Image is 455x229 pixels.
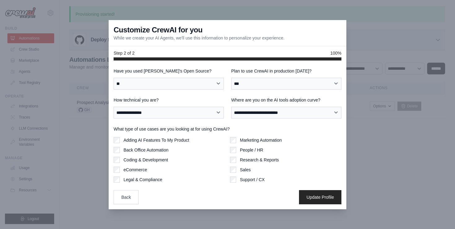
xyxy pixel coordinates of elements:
[240,177,265,183] label: Support / CX
[299,190,341,204] button: Update Profile
[114,190,139,204] button: Back
[240,147,263,153] label: People / HR
[114,50,135,56] span: Step 2 of 2
[240,157,279,163] label: Research & Reports
[114,68,224,74] label: Have you used [PERSON_NAME]'s Open Source?
[231,97,341,103] label: Where are you on the AI tools adoption curve?
[114,35,284,41] p: While we create your AI Agents, we'll use this information to personalize your experience.
[240,137,282,143] label: Marketing Automation
[123,137,189,143] label: Adding AI Features To My Product
[114,97,224,103] label: How technical you are?
[123,177,162,183] label: Legal & Compliance
[114,25,202,35] h3: Customize CrewAI for you
[231,68,341,74] label: Plan to use CrewAI in production [DATE]?
[240,167,251,173] label: Sales
[114,126,341,132] label: What type of use cases are you looking at for using CrewAI?
[123,167,147,173] label: eCommerce
[330,50,341,56] span: 100%
[123,147,168,153] label: Back Office Automation
[123,157,168,163] label: Coding & Development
